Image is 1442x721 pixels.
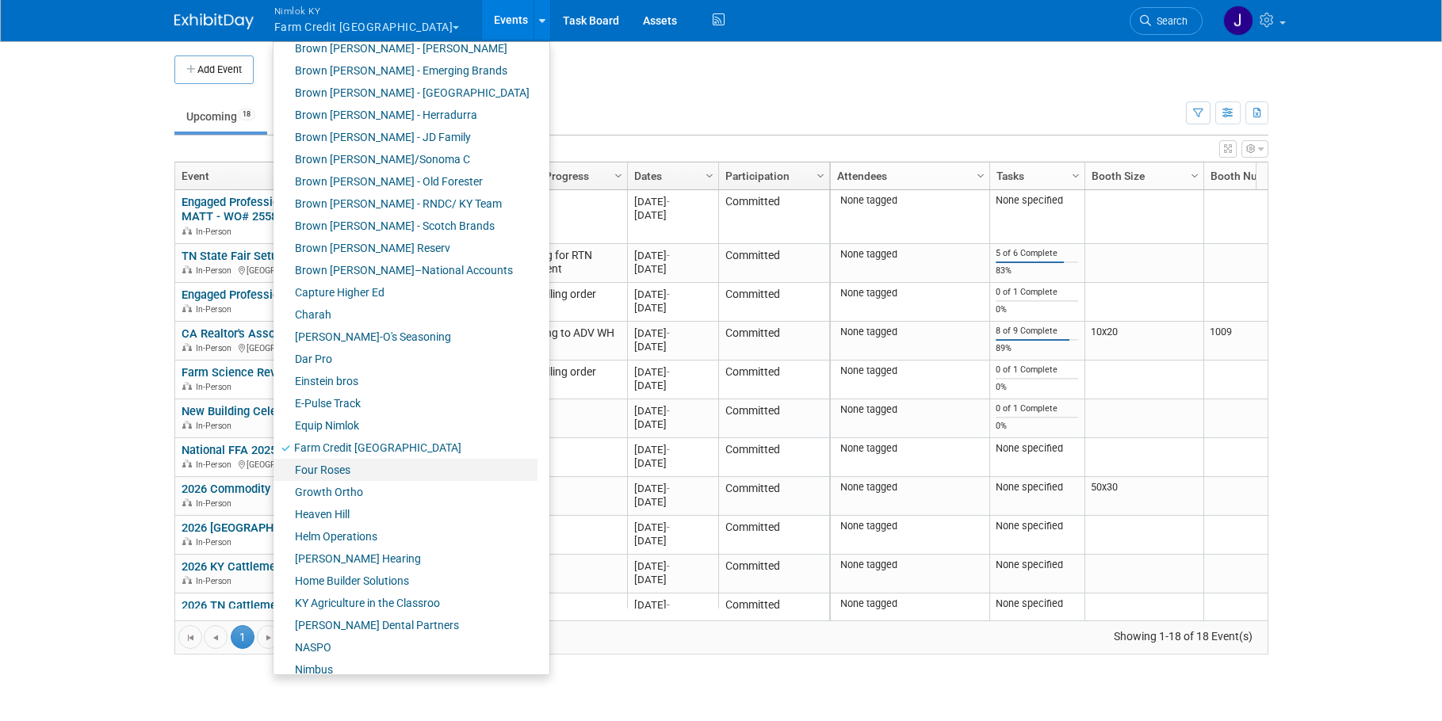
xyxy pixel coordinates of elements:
div: [DATE] [634,495,711,509]
div: [DATE] [634,573,711,586]
td: Committed [718,593,829,632]
td: 50x30 [1084,477,1203,516]
span: - [667,288,670,300]
div: [GEOGRAPHIC_DATA], [GEOGRAPHIC_DATA] [182,341,501,354]
a: Farm Science Review 2025 #2558300 [182,365,377,380]
div: None tagged [836,597,983,610]
div: None specified [996,597,1078,610]
td: Committed [718,477,829,516]
a: Growth Ortho [273,481,537,503]
a: Four Roses [273,459,537,481]
span: Column Settings [612,170,625,182]
a: Brown [PERSON_NAME] - JD Family [273,126,537,148]
div: 83% [996,265,1078,277]
div: None tagged [836,520,983,532]
div: None specified [996,194,1078,207]
td: Waiting for RTN Shipment [508,244,627,283]
div: 0 of 1 Complete [996,287,1078,298]
td: Committed [718,438,829,477]
a: Einstein bros [273,370,537,392]
a: Home Builder Solutions [273,570,537,592]
td: 10x20 [1084,322,1203,360]
span: - [667,196,670,208]
a: 2026 TN Cattlemen's [182,598,289,612]
a: Brown [PERSON_NAME]–National Accounts [273,259,537,281]
td: WH pulling order [508,360,627,399]
a: Brown [PERSON_NAME] - [GEOGRAPHIC_DATA] [273,82,537,104]
span: - [667,444,670,456]
a: TN State Fair Setup #2558049 [182,249,339,263]
a: Brown [PERSON_NAME] - Scotch Brands [273,215,537,237]
div: None specified [996,442,1078,455]
a: CA Realtor's Association Convention #2557948 [182,326,427,341]
a: 2026 Commodity Classic [182,482,313,496]
img: ExhibitDay [174,13,254,29]
a: Helm Operations [273,525,537,547]
a: Attendees [837,162,979,189]
div: [GEOGRAPHIC_DATA], [GEOGRAPHIC_DATA] [182,457,501,471]
span: Search [1151,15,1188,27]
div: None tagged [836,248,983,261]
span: In-Person [196,265,236,276]
a: Brown [PERSON_NAME] - Old Forester [273,170,537,193]
span: Column Settings [1188,170,1201,182]
div: [DATE] [634,534,711,547]
td: Committed [718,283,829,322]
a: Brown [PERSON_NAME]/Sonoma C [273,148,537,170]
div: [DATE] [634,379,711,392]
img: In-Person Event [182,498,192,506]
div: None tagged [836,287,983,299]
a: Search [1130,7,1203,35]
div: None specified [996,520,1078,532]
div: [DATE] [634,288,711,301]
td: WH pulling order [508,283,627,322]
div: 0% [996,304,1078,315]
span: - [667,366,670,378]
span: Nimlok KY [274,2,460,19]
span: Go to the next page [262,631,275,644]
a: Column Settings [1067,162,1084,186]
a: Booth Size [1092,162,1193,189]
div: None tagged [836,194,983,207]
a: Column Settings [812,162,829,186]
div: [DATE] [634,301,711,315]
a: Booth Number [1211,162,1312,189]
div: [DATE] [634,195,711,208]
span: - [667,560,670,572]
span: - [667,599,670,611]
td: Committed [718,555,829,593]
a: Go to the next page [257,625,281,649]
a: Upcoming18 [174,101,267,132]
div: [DATE] [634,340,711,353]
a: [PERSON_NAME] Hearing [273,547,537,570]
a: Brown [PERSON_NAME] Reserv [273,237,537,259]
a: KY Agriculture in the Classroo [273,592,537,614]
a: Equip Nimlok [273,414,537,437]
div: [DATE] [634,262,711,276]
img: In-Person Event [182,265,192,273]
a: Brown [PERSON_NAME] - RNDC/ KY Team [273,193,537,215]
a: Event [182,162,498,189]
span: Column Settings [974,170,987,182]
div: None tagged [836,481,983,494]
span: - [667,521,670,533]
span: - [667,405,670,417]
span: In-Person [196,343,236,353]
div: None tagged [836,403,983,416]
span: - [667,483,670,494]
a: Heaven Hill [273,503,537,525]
td: Committed [718,516,829,555]
a: Farm Credit [GEOGRAPHIC_DATA] [273,437,537,459]
a: [PERSON_NAME] Dental Partners [273,614,537,636]
span: In-Person [196,304,236,315]
div: 0% [996,421,1078,432]
a: Go to the previous page [204,625,228,649]
span: 18 [238,109,255,120]
a: Past90 [270,101,335,132]
a: 2026 [GEOGRAPHIC_DATA][PERSON_NAME] Show [182,521,442,535]
a: 2026 KY Cattlemen's [182,559,289,574]
span: Column Settings [814,170,827,182]
div: None tagged [836,326,983,338]
div: 8 of 9 Complete [996,326,1078,337]
td: Committed [718,190,829,244]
